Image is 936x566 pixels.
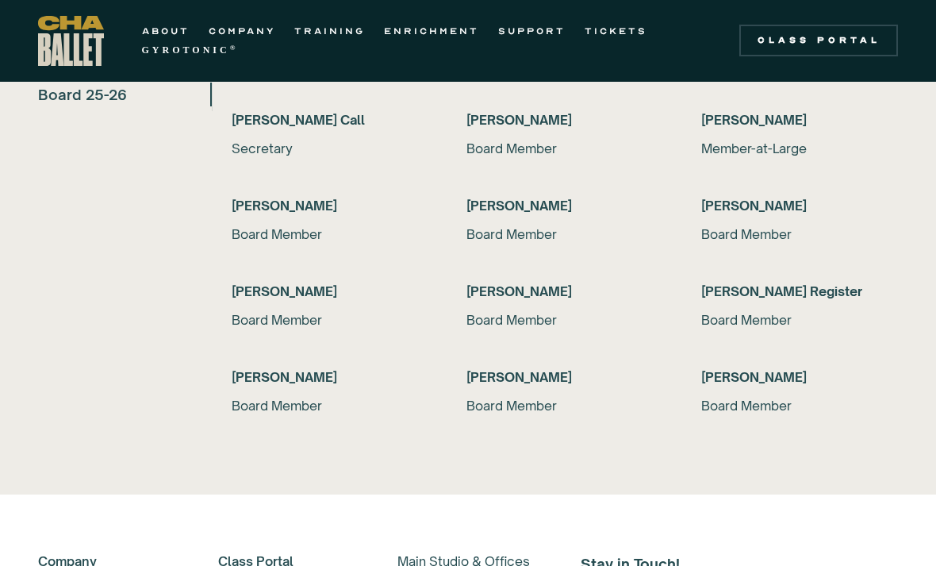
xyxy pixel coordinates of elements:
[466,368,663,387] h6: [PERSON_NAME]
[701,368,898,387] h6: [PERSON_NAME]
[466,396,663,415] div: Board Member
[142,40,239,60] a: GYROTONIC®
[232,196,428,215] h6: [PERSON_NAME]
[232,282,428,301] h6: [PERSON_NAME]
[466,310,663,329] div: Board Member
[466,225,663,244] div: Board Member
[142,44,230,56] strong: GYROTONIC
[209,21,275,40] a: COMPANY
[701,310,898,329] div: Board Member
[142,21,190,40] a: ABOUT
[701,225,898,244] div: Board Member
[701,396,898,415] div: Board Member
[38,16,104,66] a: home
[232,225,428,244] div: Board Member
[739,25,898,56] a: Class Portal
[38,83,127,106] div: Board 25-26
[701,139,898,158] div: Member-at-Large
[498,21,566,40] a: SUPPORT
[466,139,663,158] div: Board Member
[466,282,663,301] h6: [PERSON_NAME]
[230,44,239,52] sup: ®
[232,368,428,387] h6: [PERSON_NAME]
[232,396,428,415] div: Board Member
[466,110,663,129] h6: [PERSON_NAME]
[701,196,898,215] h6: [PERSON_NAME]
[232,110,428,129] h6: [PERSON_NAME] Call
[232,310,428,329] div: Board Member
[585,21,647,40] a: TICKETS
[466,196,663,215] h6: [PERSON_NAME]
[294,21,365,40] a: TRAINING
[701,110,898,129] h6: [PERSON_NAME]
[749,34,888,47] div: Class Portal
[232,139,428,158] div: Secretary
[701,282,898,301] h6: [PERSON_NAME] Register
[384,21,479,40] a: ENRICHMENT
